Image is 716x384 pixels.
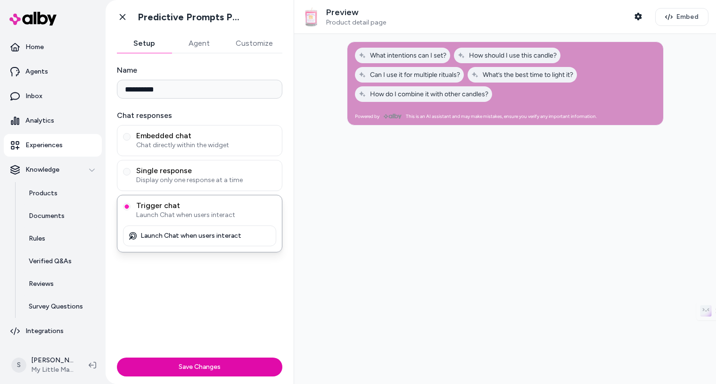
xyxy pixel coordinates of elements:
[25,116,54,125] p: Analytics
[4,109,102,132] a: Analytics
[9,12,57,25] img: alby Logo
[123,203,131,210] button: Trigger chatLaunch Chat when users interact
[302,8,321,26] img: Manifest A Miracle Magic Ritual Votive Candle
[117,110,282,121] label: Chat responses
[29,257,72,266] p: Verified Q&As
[19,250,102,273] a: Verified Q&As
[25,326,64,336] p: Integrations
[4,320,102,342] a: Integrations
[19,295,102,318] a: Survey Questions
[25,165,59,175] p: Knowledge
[136,201,276,210] span: Trigger chat
[117,65,282,76] label: Name
[4,134,102,157] a: Experiences
[123,168,131,175] button: Single responseDisplay only one response at a time
[136,210,276,220] span: Launch Chat when users interact
[29,189,58,198] p: Products
[4,85,102,108] a: Inbox
[19,205,102,227] a: Documents
[123,133,131,141] button: Embedded chatChat directly within the widget
[31,356,74,365] p: [PERSON_NAME]
[117,358,282,376] button: Save Changes
[4,159,102,181] button: Knowledge
[172,34,226,53] button: Agent
[326,18,386,27] span: Product detail page
[117,34,172,53] button: Setup
[136,166,276,175] span: Single response
[655,8,708,26] button: Embed
[31,365,74,375] span: My Little Magic Shop
[6,350,81,380] button: S[PERSON_NAME]My Little Magic Shop
[29,211,65,221] p: Documents
[140,232,241,240] p: Launch Chat when users interact
[19,182,102,205] a: Products
[136,175,276,185] span: Display only one response at a time
[676,12,699,22] span: Embed
[29,279,54,289] p: Reviews
[4,36,102,58] a: Home
[25,67,48,76] p: Agents
[25,42,44,52] p: Home
[136,141,276,150] span: Chat directly within the widget
[4,60,102,83] a: Agents
[326,7,386,18] p: Preview
[226,34,282,53] button: Customize
[138,11,244,23] h1: Predictive Prompts PDP
[25,141,63,150] p: Experiences
[136,131,276,141] span: Embedded chat
[11,358,26,373] span: S
[29,302,83,311] p: Survey Questions
[29,234,45,243] p: Rules
[25,92,42,101] p: Inbox
[19,227,102,250] a: Rules
[19,273,102,295] a: Reviews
